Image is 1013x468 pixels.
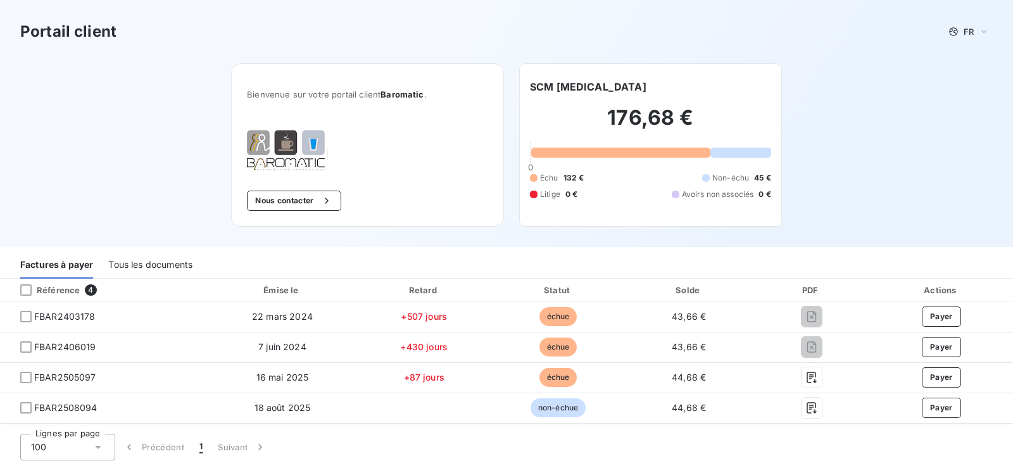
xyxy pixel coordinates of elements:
[115,434,192,460] button: Précédent
[199,441,203,453] span: 1
[494,284,622,296] div: Statut
[531,398,586,417] span: non-échue
[34,371,96,384] span: FBAR2505097
[401,311,447,322] span: +507 jours
[34,310,96,323] span: FBAR2403178
[400,341,448,352] span: +430 jours
[108,252,192,279] div: Tous les documents
[359,284,489,296] div: Retard
[34,402,98,414] span: FBAR2508094
[530,105,771,143] h2: 176,68 €
[922,367,961,388] button: Payer
[922,307,961,327] button: Payer
[539,307,577,326] span: échue
[10,284,80,296] div: Référence
[756,284,867,296] div: PDF
[252,311,313,322] span: 22 mars 2024
[192,434,210,460] button: 1
[672,341,706,352] span: 43,66 €
[256,372,309,383] span: 16 mai 2025
[539,368,577,387] span: échue
[540,172,558,184] span: Échu
[672,372,706,383] span: 44,68 €
[922,337,961,357] button: Payer
[754,172,771,184] span: 45 €
[34,341,96,353] span: FBAR2406019
[540,189,560,200] span: Litige
[672,402,706,413] span: 44,68 €
[758,189,771,200] span: 0 €
[565,189,577,200] span: 0 €
[20,252,93,279] div: Factures à payer
[258,341,306,352] span: 7 juin 2024
[682,189,754,200] span: Avoirs non associés
[20,20,116,43] h3: Portail client
[211,284,353,296] div: Émise le
[627,284,751,296] div: Solde
[247,130,328,170] img: Company logo
[247,89,488,99] span: Bienvenue sur votre portail client .
[85,284,96,296] span: 4
[922,398,961,418] button: Payer
[539,338,577,357] span: échue
[247,191,341,211] button: Nous contacter
[530,79,646,94] h6: SCM [MEDICAL_DATA]
[381,89,424,99] span: Baromatic
[563,172,584,184] span: 132 €
[872,284,1010,296] div: Actions
[210,434,274,460] button: Suivant
[964,27,974,37] span: FR
[528,162,533,172] span: 0
[255,402,311,413] span: 18 août 2025
[404,372,444,383] span: +87 jours
[712,172,749,184] span: Non-échu
[31,441,46,453] span: 100
[672,311,706,322] span: 43,66 €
